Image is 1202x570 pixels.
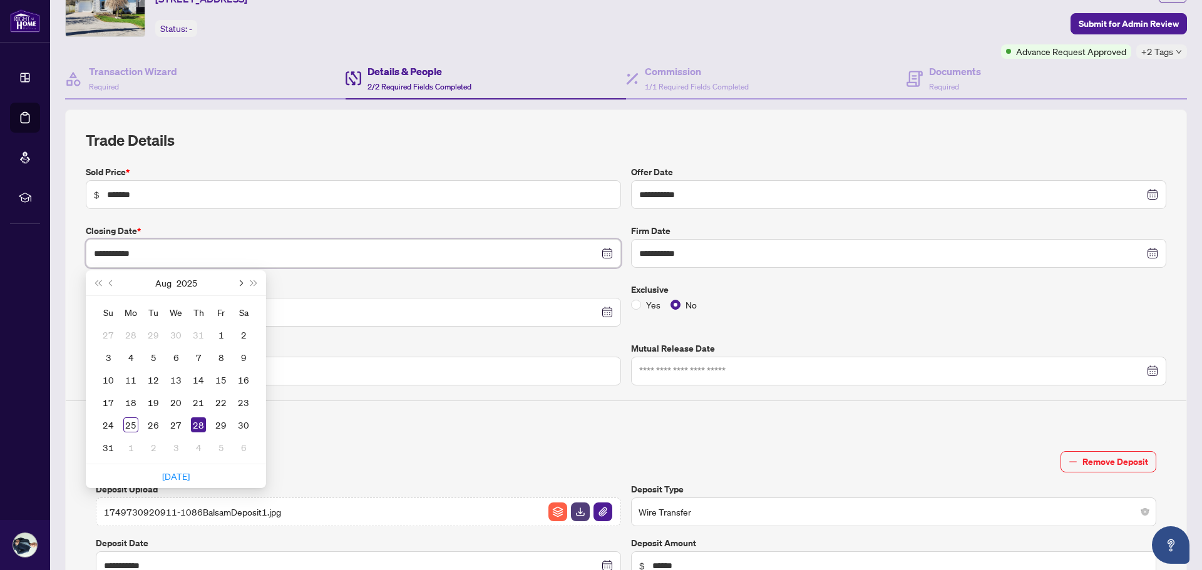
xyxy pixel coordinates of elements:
[162,471,190,482] a: [DATE]
[97,369,120,391] td: 2025-08-10
[94,188,100,201] span: $
[165,301,187,323] th: We
[1152,526,1189,564] button: Open asap
[187,369,210,391] td: 2025-08-14
[86,411,1166,426] h4: Deposit
[123,395,138,410] div: 18
[645,64,749,79] h4: Commission
[97,436,120,459] td: 2025-08-31
[86,165,621,179] label: Sold Price
[89,82,119,91] span: Required
[593,502,612,521] img: File Attachement
[631,165,1166,179] label: Offer Date
[177,270,197,295] button: Choose a year
[97,301,120,323] th: Su
[10,9,40,33] img: logo
[548,502,568,522] button: File Archive
[120,391,142,414] td: 2025-08-18
[210,391,232,414] td: 2025-08-22
[645,82,749,91] span: 1/1 Required Fields Completed
[236,327,251,342] div: 2
[101,440,116,455] div: 31
[213,440,229,455] div: 5
[1061,451,1156,472] button: Remove Deposit
[142,301,165,323] th: Tu
[96,536,621,550] label: Deposit Date
[86,342,621,355] label: Unit/Lot Number
[97,391,120,414] td: 2025-08-17
[120,323,142,346] td: 2025-07-28
[187,436,210,459] td: 2025-09-04
[187,301,210,323] th: Th
[142,369,165,391] td: 2025-08-12
[97,323,120,346] td: 2025-07-27
[631,536,1156,550] label: Deposit Amount
[101,350,116,365] div: 3
[86,130,1166,150] h2: Trade Details
[142,414,165,436] td: 2025-08-26
[213,327,229,342] div: 1
[210,414,232,436] td: 2025-08-29
[1069,457,1077,466] span: minus
[1071,13,1187,34] button: Submit for Admin Review
[210,301,232,323] th: Fr
[142,323,165,346] td: 2025-07-29
[105,270,118,295] button: Previous month (PageUp)
[123,327,138,342] div: 28
[123,440,138,455] div: 1
[146,327,161,342] div: 29
[13,533,37,557] img: Profile Icon
[213,350,229,365] div: 8
[631,224,1166,238] label: Firm Date
[189,23,192,34] span: -
[146,395,161,410] div: 19
[101,395,116,410] div: 17
[91,270,105,295] button: Last year (Control + left)
[120,346,142,369] td: 2025-08-04
[1082,452,1148,472] span: Remove Deposit
[97,346,120,369] td: 2025-08-03
[104,505,281,519] span: 1749730920911-1086BalsamDeposit1.jpg
[210,436,232,459] td: 2025-09-05
[1141,508,1149,516] span: close-circle
[236,417,251,432] div: 30
[191,350,206,365] div: 7
[213,417,229,432] div: 29
[155,270,172,295] button: Choose a month
[168,327,183,342] div: 30
[165,391,187,414] td: 2025-08-20
[165,436,187,459] td: 2025-09-03
[191,372,206,387] div: 14
[120,301,142,323] th: Mo
[168,417,183,432] div: 27
[165,323,187,346] td: 2025-07-30
[120,436,142,459] td: 2025-09-01
[213,395,229,410] div: 22
[191,395,206,410] div: 21
[165,369,187,391] td: 2025-08-13
[210,346,232,369] td: 2025-08-08
[232,436,255,459] td: 2025-09-06
[101,372,116,387] div: 10
[155,20,197,37] div: Status:
[232,414,255,436] td: 2025-08-30
[929,82,959,91] span: Required
[548,502,567,521] img: File Archive
[123,350,138,365] div: 4
[593,502,613,522] button: File Attachement
[96,482,621,496] label: Deposit Upload
[232,391,255,414] td: 2025-08-23
[146,372,161,387] div: 12
[571,502,590,521] img: File Download
[168,372,183,387] div: 13
[187,414,210,436] td: 2025-08-28
[86,224,621,238] label: Closing Date
[929,64,981,79] h4: Documents
[96,497,621,526] span: 1749730920911-1086BalsamDeposit1.jpgFile ArchiveFile DownloadFile Attachement
[1016,44,1126,58] span: Advance Request Approved
[210,323,232,346] td: 2025-08-01
[142,391,165,414] td: 2025-08-19
[142,346,165,369] td: 2025-08-05
[123,417,138,432] div: 25
[191,417,206,432] div: 28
